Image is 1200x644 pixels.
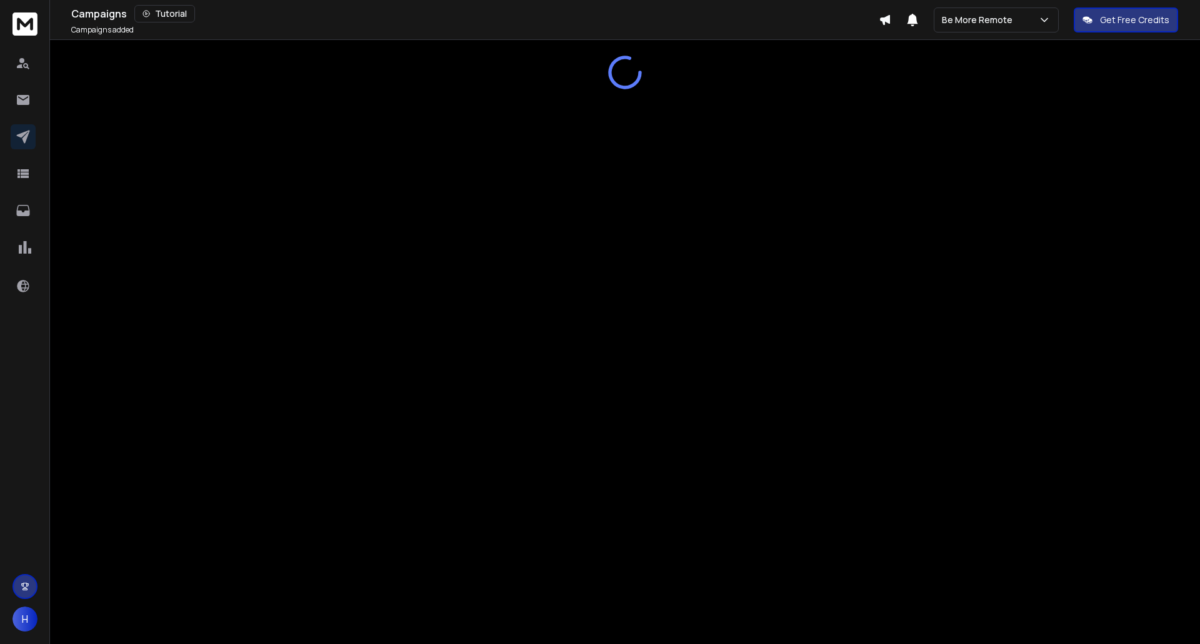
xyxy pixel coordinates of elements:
[71,25,134,35] p: Campaigns added
[1074,7,1178,32] button: Get Free Credits
[942,14,1017,26] p: Be More Remote
[1100,14,1169,26] p: Get Free Credits
[134,5,195,22] button: Tutorial
[12,607,37,632] button: H
[71,5,879,22] div: Campaigns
